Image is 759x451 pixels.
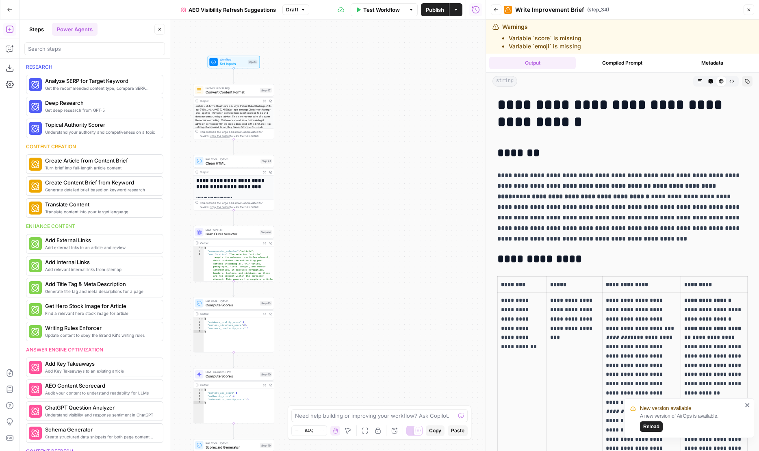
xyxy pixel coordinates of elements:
li: Variable `emoji` is missing [509,42,581,50]
div: Step 49 [260,443,272,448]
span: Find a relevant hero stock image for article [45,310,156,317]
button: Reload [640,421,663,432]
div: 1 [193,246,204,249]
span: Convert Content Format [206,89,258,95]
div: Step 43 [260,301,272,306]
span: Run Code · Python [206,441,258,445]
span: Copy the output [210,134,230,138]
span: Get the recommended content type, compare SERP headers, and analyze SERP patterns [45,85,156,91]
span: Draft [286,6,298,13]
span: Clean HTML [206,160,258,166]
g: Edge from step_40 to step_49 [233,423,234,438]
span: Run Code · Python [206,157,258,161]
div: 4 [193,327,204,330]
button: Test Workflow [351,3,405,16]
button: AEO Visibility Refresh Suggestions [176,3,281,16]
span: Toggle code folding, rows 1 through 5 [200,317,203,321]
span: string [492,76,517,87]
span: LLM · Gemini 2.5 Pro [206,370,258,374]
div: LLM · GPT-4.1Grab Outer SelectorStep 44Output{ "recommended_selector":"article", "verification":"... [193,226,274,281]
button: close [745,402,750,408]
div: Content ProcessingConvert Content FormatStep 47Output<article> <h1>The Healthcare Industry’s Pati... [193,84,274,139]
span: Topical Authority Scorer [45,121,156,129]
span: Test Workflow [363,6,400,14]
span: Understand your authority and competiveness on a topic [45,129,156,135]
div: A new version of AirOps is available. [640,412,742,432]
div: Output [200,170,260,174]
span: Write Improvement Brief [515,6,584,14]
div: 3 [193,395,204,398]
span: Analyze SERP for Target Keyword [45,77,156,85]
div: Step 44 [260,230,272,235]
div: 2 [193,392,204,395]
g: Edge from step_43 to step_40 [233,352,234,367]
div: 5 [193,330,204,333]
div: Content creation [26,143,163,150]
button: Compiled Prompt [579,57,666,69]
span: Copy the output [210,205,230,208]
span: Paste [451,427,464,434]
span: Toggle code folding, rows 1 through 5 [200,388,203,392]
div: Step 40 [260,372,272,377]
div: 1 [193,317,204,321]
div: 2 [193,249,204,253]
span: ChatGPT Question Analyzer [45,403,156,412]
div: Step 41 [260,159,272,164]
div: Answer engine optimization [26,346,163,353]
button: Steps [24,23,49,36]
div: 3 [193,324,204,327]
span: 64% [305,427,314,434]
span: Compute Scores [206,373,258,379]
button: Power Agents [52,23,98,36]
button: Paste [448,425,468,436]
span: Add External Links [45,236,156,244]
div: 4 [193,398,204,401]
span: Translate Content [45,200,156,208]
button: Copy [426,425,445,436]
span: Copy [429,427,441,434]
button: Metadata [669,57,756,69]
span: AEO Visibility Refresh Suggestions [189,6,276,14]
span: Workflow [220,58,246,62]
span: Set Inputs [220,61,246,67]
span: Translate content into your target language [45,208,156,215]
div: 2 [193,321,204,324]
button: Output [489,57,576,69]
span: Create Article from Content Brief [45,156,156,165]
div: Warnings [502,23,581,50]
span: Add Key Takeaways [45,360,156,368]
div: Run Code · PythonCompute ScoresStep 43Output{ "evidence_quality_score":2, "content_structure_scor... [193,297,274,352]
span: New version available [640,404,691,412]
div: 5 [193,401,204,404]
span: Create structured data snippets for both page content and images [45,434,156,440]
div: Output [200,312,260,316]
span: Grab Outer Selector [206,232,258,237]
span: Deep Research [45,99,156,107]
span: Scorecard Generator [206,444,258,450]
span: Add Title Tag & Meta Description [45,280,156,288]
span: Get deep research from GPT-5 [45,107,156,113]
g: Edge from step_44 to step_43 [233,281,234,296]
span: Add relevant internal links from sitemap [45,266,156,273]
div: 1 [193,388,204,392]
g: Edge from step_41 to step_44 [233,210,234,225]
div: LLM · Gemini 2.5 ProCompute ScoresStep 40Output{ "content_age_score":5, "authority_score":4, "inf... [193,368,274,423]
div: Output [200,241,260,245]
span: Get Hero Stock Image for Article [45,302,156,310]
span: ( step_34 ) [587,6,609,13]
g: Edge from start to step_47 [233,68,234,83]
span: Audit your content to understand readability for LLMs [45,390,156,396]
g: Edge from step_47 to step_41 [233,139,234,154]
div: Enhance content [26,223,163,230]
span: Update content to obey the Brand Kit's writing rules [45,332,156,338]
span: Content Processing [206,86,258,90]
span: AEO Content Scorecard [45,382,156,390]
div: This output is too large & has been abbreviated for review. to view the full content. [200,130,272,138]
div: Step 47 [260,88,272,93]
img: o3r9yhbrn24ooq0tey3lueqptmfj [197,88,202,93]
span: Run Code · Python [206,299,258,303]
span: Publish [426,6,444,14]
div: Research [26,63,163,71]
span: Create Content Brief from Keyword [45,178,156,186]
span: Add Internal Links [45,258,156,266]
